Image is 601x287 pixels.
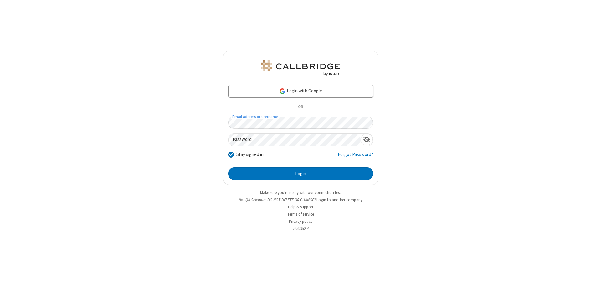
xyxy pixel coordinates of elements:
div: Show password [361,134,373,145]
button: Login [228,167,373,180]
input: Email address or username [228,117,373,129]
img: google-icon.png [279,88,286,95]
input: Password [229,134,361,146]
img: QA Selenium DO NOT DELETE OR CHANGE [260,60,341,76]
li: Not QA Selenium DO NOT DELETE OR CHANGE? [223,197,378,203]
span: OR [295,103,306,112]
button: Login to another company [316,197,362,203]
a: Make sure you're ready with our connection test [260,190,341,195]
a: Login with Google [228,85,373,97]
a: Help & support [288,204,313,210]
a: Privacy policy [289,219,312,224]
a: Forgot Password? [338,151,373,163]
li: v2.6.352.4 [223,226,378,232]
label: Stay signed in [236,151,264,158]
a: Terms of service [287,211,314,217]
